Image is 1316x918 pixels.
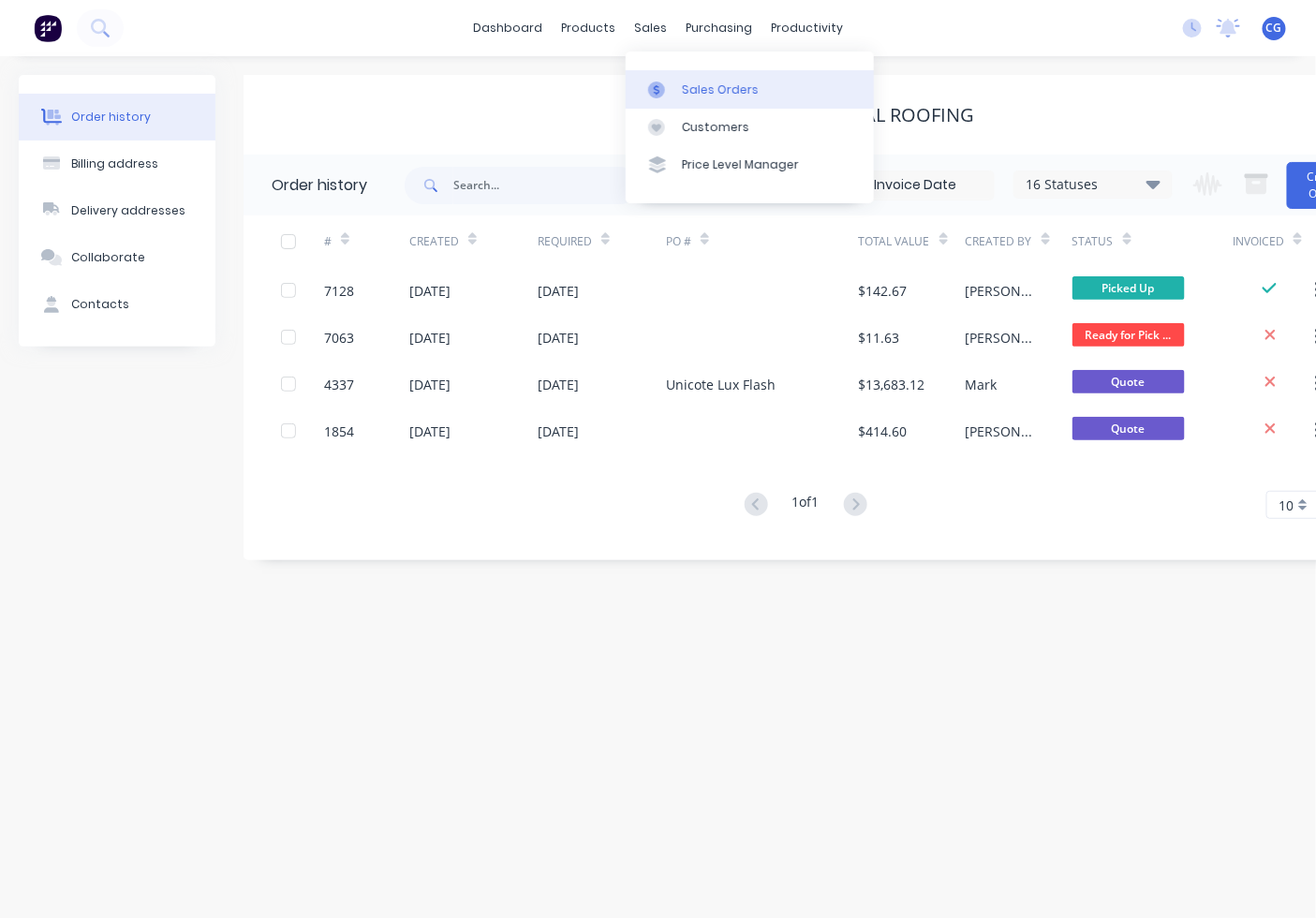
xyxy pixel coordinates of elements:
[1072,276,1185,300] span: Picked Up
[1072,233,1114,250] div: Status
[409,281,451,301] div: [DATE]
[71,155,158,172] div: Billing address
[34,14,62,42] img: Factory
[538,233,592,250] div: Required
[1279,496,1294,515] span: 10
[324,422,354,441] div: 1854
[1072,323,1185,347] span: Ready for Pick ...
[324,233,332,250] div: #
[1072,215,1233,267] div: Status
[666,375,776,394] div: Unicote Lux Flash
[626,109,874,146] a: Customers
[859,422,908,441] div: $414.60
[1266,20,1282,37] span: CG
[464,14,552,42] a: dashboard
[1233,233,1284,250] div: Invoiced
[19,281,215,328] button: Contacts
[682,119,749,136] div: Customers
[324,281,354,301] div: 7128
[626,146,874,184] a: Price Level Manager
[859,328,900,348] div: $11.63
[538,281,579,301] div: [DATE]
[682,156,799,173] div: Price Level Manager
[676,14,762,42] div: purchasing
[859,233,930,250] div: Total Value
[409,215,538,267] div: Created
[538,375,579,394] div: [DATE]
[792,492,820,519] div: 1 of 1
[836,171,994,200] input: Invoice Date
[625,14,676,42] div: sales
[324,215,409,267] div: #
[71,109,151,126] div: Order history
[682,81,759,98] div: Sales Orders
[409,375,451,394] div: [DATE]
[453,167,639,204] input: Search...
[19,187,215,234] button: Delivery addresses
[324,375,354,394] div: 4337
[71,296,129,313] div: Contacts
[762,14,852,42] div: productivity
[538,328,579,348] div: [DATE]
[626,70,874,108] a: Sales Orders
[19,141,215,187] button: Billing address
[966,215,1072,267] div: Created By
[1072,370,1185,393] span: Quote
[966,328,1035,348] div: [PERSON_NAME]
[409,328,451,348] div: [DATE]
[666,233,691,250] div: PO #
[966,422,1035,441] div: [PERSON_NAME]
[859,215,966,267] div: Total Value
[19,234,215,281] button: Collaborate
[71,202,185,219] div: Delivery addresses
[538,215,666,267] div: Required
[409,233,459,250] div: Created
[272,174,367,197] div: Order history
[324,328,354,348] div: 7063
[552,14,625,42] div: products
[538,422,579,441] div: [DATE]
[966,281,1035,301] div: [PERSON_NAME]
[666,215,859,267] div: PO #
[19,94,215,141] button: Order history
[1072,417,1185,440] span: Quote
[71,249,145,266] div: Collaborate
[966,375,998,394] div: Mark
[409,422,451,441] div: [DATE]
[1014,174,1172,195] div: 16 Statuses
[966,233,1032,250] div: Created By
[859,281,908,301] div: $142.67
[859,375,925,394] div: $13,683.12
